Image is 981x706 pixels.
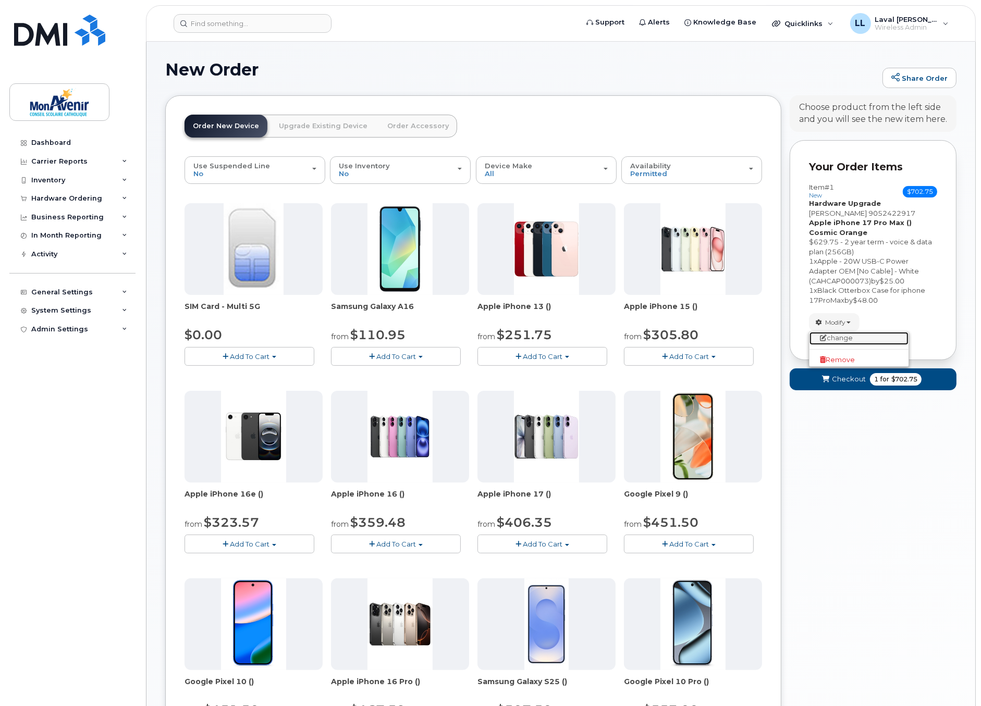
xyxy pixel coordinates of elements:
[524,578,569,670] img: phone23816.JPG
[331,535,461,553] button: Add To Cart
[809,228,867,237] strong: Cosmic Orange
[868,209,915,217] span: 9052422917
[331,519,349,529] small: from
[790,368,957,390] button: Checkout 1 for $702.75
[193,162,270,170] span: Use Suspended Line
[809,183,834,199] h3: Item
[874,375,878,384] span: 1
[221,578,287,670] img: phone23965.JPG
[809,286,937,305] div: x by
[879,277,904,285] span: $25.00
[350,515,406,530] span: $359.48
[477,347,607,365] button: Add To Cart
[810,332,909,344] a: change
[660,391,726,482] img: phone23866.JPG
[331,347,461,365] button: Add To Cart
[477,676,616,697] div: Samsung Galaxy S25 ()
[367,391,433,482] img: phone23906.JPG
[185,535,314,553] button: Add To Cart
[523,352,562,361] span: Add To Cart
[853,296,878,304] span: $48.00
[165,60,877,79] h1: New Order
[185,519,202,529] small: from
[331,489,469,510] div: Apple iPhone 16 ()
[330,156,471,183] button: Use Inventory No
[643,515,698,530] span: $451.50
[185,301,323,322] div: SIM Card - Multi 5G
[809,218,912,227] strong: Apple iPhone 17 Pro Max ()
[379,115,457,138] a: Order Accessory
[514,203,580,295] img: phone23677.JPG
[809,237,937,256] div: $629.75 - 2 year term - voice & data plan (256GB)
[221,391,287,482] img: phone23837.JPG
[878,375,891,384] span: for
[624,676,762,697] div: Google Pixel 10 Pro ()
[903,186,937,197] span: $702.75
[185,327,222,342] span: $0.00
[882,68,957,89] a: Share Order
[331,332,349,341] small: from
[669,540,709,548] span: Add To Cart
[810,354,909,366] a: Remove
[669,352,709,361] span: Add To Cart
[476,156,617,183] button: Device Make All
[514,391,580,482] img: phone23841.JPG
[832,374,866,384] span: Checkout
[799,102,947,126] div: Choose product from the left side and you will see the new item here.
[331,301,469,322] div: Samsung Galaxy A16
[230,540,269,548] span: Add To Cart
[376,352,416,361] span: Add To Cart
[891,375,917,384] span: $702.75
[485,169,494,178] span: All
[660,578,726,670] img: phone23967.JPG
[809,257,814,265] span: 1
[820,356,855,364] span: Remove
[624,301,762,322] div: Apple iPhone 15 ()
[185,115,267,138] a: Order New Device
[230,352,269,361] span: Add To Cart
[809,286,925,304] span: Black Otterbox Case for iphone 17ProMax
[809,257,919,284] span: Apple - 20W USB-C Power Adapter OEM [No Cable] - White (CAHCAP000073)
[497,327,552,342] span: $251.75
[621,156,762,183] button: Availability Permitted
[630,169,667,178] span: Permitted
[477,489,616,510] div: Apple iPhone 17 ()
[185,676,323,697] span: Google Pixel 10 ()
[331,676,469,697] div: Apple iPhone 16 Pro ()
[477,332,495,341] small: from
[224,203,283,295] img: 00D627D4-43E9-49B7-A367-2C99342E128C.jpg
[825,318,845,327] span: Modify
[485,162,532,170] span: Device Make
[624,519,642,529] small: from
[624,347,754,365] button: Add To Cart
[204,515,259,530] span: $323.57
[185,347,314,365] button: Add To Cart
[809,199,881,207] strong: Hardware Upgrade
[624,535,754,553] button: Add To Cart
[477,301,616,322] span: Apple iPhone 13 ()
[376,540,416,548] span: Add To Cart
[271,115,376,138] a: Upgrade Existing Device
[809,313,860,331] button: Modify
[809,192,822,199] small: new
[630,162,671,170] span: Availability
[185,489,323,510] span: Apple iPhone 16e ()
[367,578,433,670] img: phone23910.JPG
[367,203,433,295] img: phone23946.JPG
[825,183,834,191] span: #1
[624,489,762,510] div: Google Pixel 9 ()
[350,327,406,342] span: $110.95
[809,209,867,217] span: [PERSON_NAME]
[497,515,552,530] span: $406.35
[624,332,642,341] small: from
[339,162,390,170] span: Use Inventory
[477,519,495,529] small: from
